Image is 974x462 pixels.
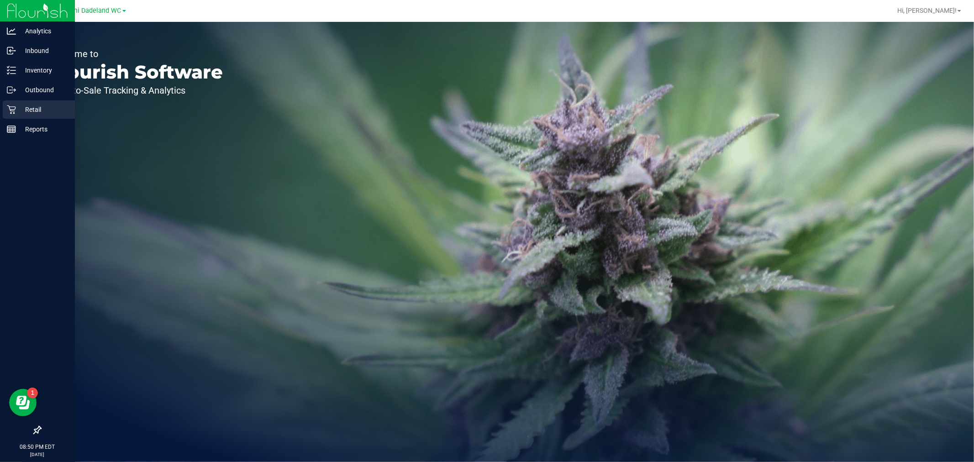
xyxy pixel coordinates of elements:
[4,443,71,451] p: 08:50 PM EDT
[61,7,121,15] span: Miami Dadeland WC
[7,125,16,134] inline-svg: Reports
[49,63,223,81] p: Flourish Software
[4,451,71,458] p: [DATE]
[49,49,223,58] p: Welcome to
[16,84,71,95] p: Outbound
[7,66,16,75] inline-svg: Inventory
[897,7,957,14] span: Hi, [PERSON_NAME]!
[16,124,71,135] p: Reports
[7,85,16,94] inline-svg: Outbound
[7,46,16,55] inline-svg: Inbound
[49,86,223,95] p: Seed-to-Sale Tracking & Analytics
[7,26,16,36] inline-svg: Analytics
[7,105,16,114] inline-svg: Retail
[9,389,37,416] iframe: Resource center
[16,104,71,115] p: Retail
[27,388,38,399] iframe: Resource center unread badge
[16,45,71,56] p: Inbound
[16,26,71,37] p: Analytics
[16,65,71,76] p: Inventory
